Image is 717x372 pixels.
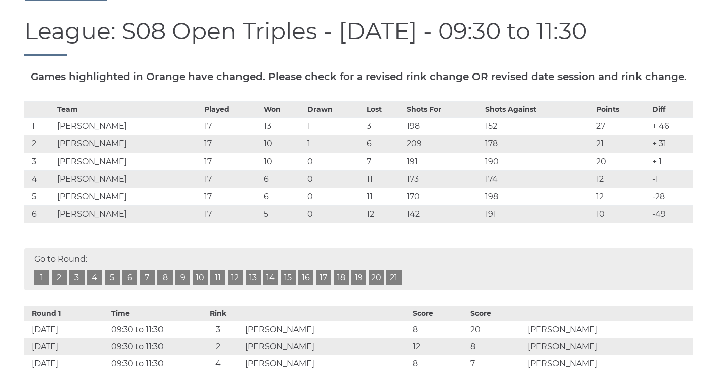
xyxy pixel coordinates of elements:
[261,101,305,117] th: Won
[69,270,85,285] a: 3
[194,338,243,355] td: 2
[483,135,594,153] td: 178
[194,321,243,338] td: 3
[52,270,67,285] a: 2
[202,170,261,188] td: 17
[261,135,305,153] td: 10
[650,101,693,117] th: Diff
[55,170,202,188] td: [PERSON_NAME]
[404,205,483,223] td: 142
[305,205,364,223] td: 0
[298,270,313,285] a: 16
[24,170,55,188] td: 4
[202,101,261,117] th: Played
[246,270,261,285] a: 13
[404,153,483,170] td: 191
[404,135,483,153] td: 209
[24,135,55,153] td: 2
[410,306,468,321] th: Score
[594,117,650,135] td: 27
[364,135,404,153] td: 6
[404,101,483,117] th: Shots For
[483,170,594,188] td: 174
[525,338,693,355] td: [PERSON_NAME]
[650,117,693,135] td: + 46
[55,153,202,170] td: [PERSON_NAME]
[594,135,650,153] td: 21
[410,321,468,338] td: 8
[483,101,594,117] th: Shots Against
[404,117,483,135] td: 198
[34,270,49,285] a: 1
[24,205,55,223] td: 6
[594,188,650,205] td: 12
[305,170,364,188] td: 0
[650,135,693,153] td: + 31
[194,306,243,321] th: Rink
[24,338,109,355] td: [DATE]
[364,117,404,135] td: 3
[410,338,468,355] td: 12
[468,338,526,355] td: 8
[87,270,102,285] a: 4
[202,117,261,135] td: 17
[650,170,693,188] td: -1
[24,188,55,205] td: 5
[261,188,305,205] td: 6
[24,71,693,82] h5: Games highlighted in Orange have changed. Please check for a revised rink change OR revised date ...
[202,135,261,153] td: 17
[263,270,278,285] a: 14
[210,270,225,285] a: 11
[261,117,305,135] td: 13
[157,270,173,285] a: 8
[24,306,109,321] th: Round 1
[202,205,261,223] td: 17
[261,153,305,170] td: 10
[24,321,109,338] td: [DATE]
[261,205,305,223] td: 5
[55,101,202,117] th: Team
[55,188,202,205] td: [PERSON_NAME]
[202,153,261,170] td: 17
[109,338,194,355] td: 09:30 to 11:30
[364,101,404,117] th: Lost
[243,321,410,338] td: [PERSON_NAME]
[24,248,693,290] div: Go to Round:
[122,270,137,285] a: 6
[483,153,594,170] td: 190
[386,270,402,285] a: 21
[334,270,349,285] a: 18
[369,270,384,285] a: 20
[316,270,331,285] a: 17
[404,170,483,188] td: 173
[109,321,194,338] td: 09:30 to 11:30
[55,135,202,153] td: [PERSON_NAME]
[175,270,190,285] a: 9
[594,101,650,117] th: Points
[109,306,194,321] th: Time
[483,188,594,205] td: 198
[202,188,261,205] td: 17
[594,170,650,188] td: 12
[305,101,364,117] th: Drawn
[468,306,526,321] th: Score
[364,188,404,205] td: 11
[650,153,693,170] td: + 1
[650,188,693,205] td: -28
[281,270,296,285] a: 15
[305,117,364,135] td: 1
[261,170,305,188] td: 6
[243,338,410,355] td: [PERSON_NAME]
[483,205,594,223] td: 191
[305,188,364,205] td: 0
[650,205,693,223] td: -49
[364,170,404,188] td: 11
[351,270,366,285] a: 19
[105,270,120,285] a: 5
[140,270,155,285] a: 7
[305,153,364,170] td: 0
[483,117,594,135] td: 152
[364,205,404,223] td: 12
[24,19,693,56] h1: League: S08 Open Triples - [DATE] - 09:30 to 11:30
[55,205,202,223] td: [PERSON_NAME]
